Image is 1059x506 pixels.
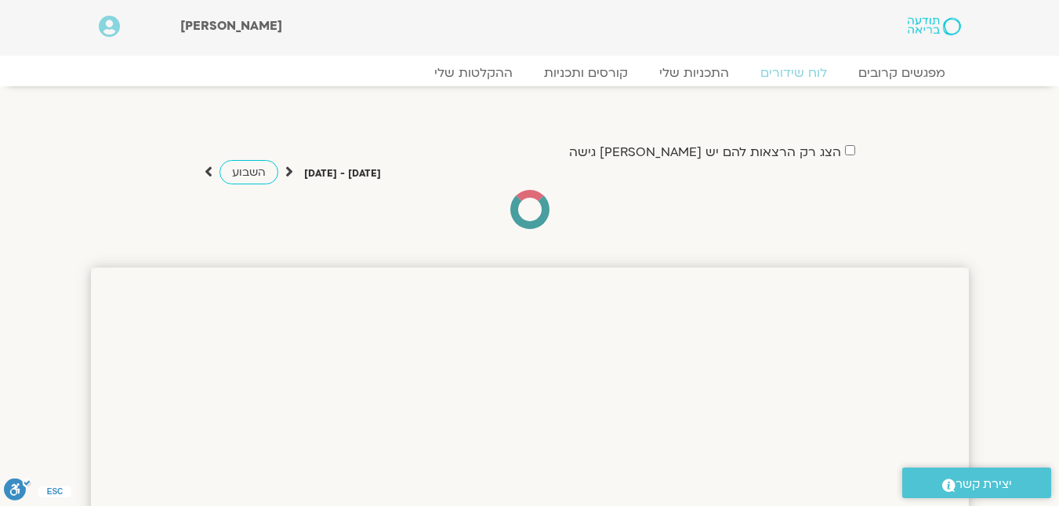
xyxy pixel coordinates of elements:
[219,160,278,184] a: השבוע
[180,17,282,35] span: [PERSON_NAME]
[528,65,644,81] a: קורסים ותכניות
[419,65,528,81] a: ההקלטות שלי
[956,474,1012,495] span: יצירת קשר
[304,166,381,182] p: [DATE] - [DATE]
[644,65,745,81] a: התכניות שלי
[99,65,961,81] nav: Menu
[569,145,841,159] label: הצג רק הרצאות להם יש [PERSON_NAME] גישה
[902,468,1051,498] a: יצירת קשר
[745,65,843,81] a: לוח שידורים
[232,165,266,180] span: השבוע
[843,65,961,81] a: מפגשים קרובים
